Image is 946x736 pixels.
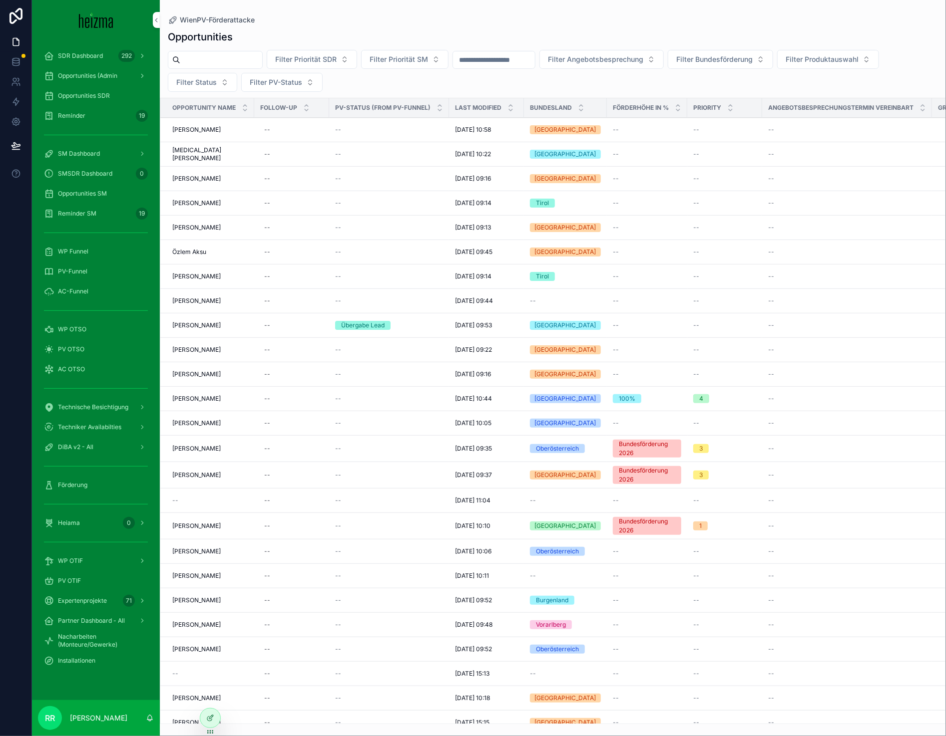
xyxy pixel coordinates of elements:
[264,346,270,354] div: --
[455,126,491,134] span: [DATE] 10:58
[264,272,270,280] div: --
[176,77,217,87] span: Filter Status
[335,370,443,378] a: --
[768,395,774,403] span: --
[264,419,270,427] div: --
[335,445,443,453] a: --
[535,345,596,354] div: [GEOGRAPHIC_DATA]
[38,185,154,203] a: Opportunities SM
[260,441,323,457] a: --
[172,321,221,329] span: [PERSON_NAME]
[58,112,85,120] span: Reminder
[241,73,323,92] button: Select Button
[335,370,341,378] span: --
[260,492,323,508] a: --
[535,419,596,428] div: [GEOGRAPHIC_DATA]
[260,244,323,260] a: --
[58,481,87,489] span: Förderung
[768,471,774,479] span: --
[699,471,703,480] div: 3
[172,395,221,403] span: [PERSON_NAME]
[335,395,341,403] span: --
[693,297,756,305] a: --
[264,224,270,232] div: --
[768,126,774,134] span: --
[535,174,596,183] div: [GEOGRAPHIC_DATA]
[777,50,879,69] button: Select Button
[768,370,926,378] a: --
[172,445,221,453] span: [PERSON_NAME]
[455,419,518,427] a: [DATE] 10:05
[768,419,926,427] a: --
[275,54,337,64] span: Filter Priorität SDR
[455,370,518,378] a: [DATE] 09:16
[335,248,341,256] span: --
[693,471,756,480] a: 3
[613,199,619,207] span: --
[38,438,154,456] a: DiBA v2 - All
[172,370,248,378] a: [PERSON_NAME]
[693,370,756,378] a: --
[613,224,619,232] span: --
[58,443,93,451] span: DiBA v2 - All
[172,224,221,232] span: [PERSON_NAME]
[38,398,154,416] a: Technische Besichtigung
[172,248,248,256] a: Özlem Aksu
[136,168,148,180] div: 0
[38,360,154,378] a: AC OTSO
[38,87,154,105] a: Opportunities SDR
[530,370,601,379] a: [GEOGRAPHIC_DATA]
[58,267,87,275] span: PV-Funnel
[613,321,681,329] a: --
[260,122,323,138] a: --
[172,224,248,232] a: [PERSON_NAME]
[699,394,703,403] div: 4
[535,150,596,159] div: [GEOGRAPHIC_DATA]
[172,471,248,479] a: [PERSON_NAME]
[172,146,248,162] span: [MEDICAL_DATA][PERSON_NAME]
[455,370,491,378] span: [DATE] 09:16
[768,346,926,354] a: --
[613,272,681,280] a: --
[38,243,154,260] a: WP Funnel
[535,125,596,134] div: [GEOGRAPHIC_DATA]
[786,54,859,64] span: Filter Produktauswahl
[172,297,221,305] span: [PERSON_NAME]
[530,174,601,183] a: [GEOGRAPHIC_DATA]
[530,199,601,208] a: Tirol
[535,247,596,256] div: [GEOGRAPHIC_DATA]
[455,321,492,329] span: [DATE] 09:53
[58,150,100,158] span: SM Dashboard
[172,199,221,207] span: [PERSON_NAME]
[38,107,154,125] a: Reminder19
[530,394,601,403] a: [GEOGRAPHIC_DATA]
[613,370,681,378] a: --
[535,394,596,403] div: [GEOGRAPHIC_DATA]
[613,126,681,134] a: --
[260,366,323,382] a: --
[58,72,117,80] span: Opportunities (Admin
[260,293,323,309] a: --
[455,248,492,256] span: [DATE] 09:45
[613,346,681,354] a: --
[455,272,518,280] a: [DATE] 09:14
[768,272,926,280] a: --
[613,297,681,305] a: --
[118,50,135,62] div: 292
[341,321,385,330] div: Übergabe Lead
[267,50,357,69] button: Select Button
[530,150,601,159] a: [GEOGRAPHIC_DATA]
[455,419,491,427] span: [DATE] 10:05
[38,47,154,65] a: SDR Dashboard292
[768,297,774,305] span: --
[335,248,443,256] a: --
[613,150,681,158] a: --
[768,445,926,453] a: --
[613,466,681,484] a: Bundesförderung 2026
[172,126,221,134] span: [PERSON_NAME]
[172,272,248,280] a: [PERSON_NAME]
[58,345,84,353] span: PV OTSO
[693,321,699,329] span: --
[768,321,774,329] span: --
[172,346,248,354] a: [PERSON_NAME]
